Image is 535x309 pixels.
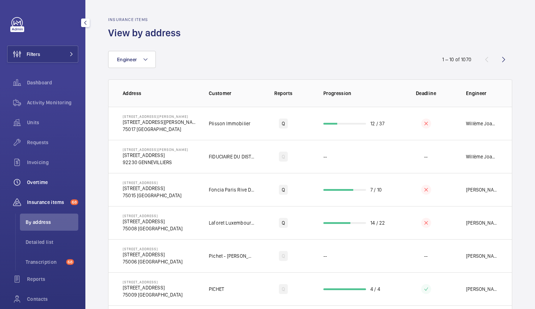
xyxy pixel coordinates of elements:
[209,120,250,127] p: Plisson Immobilier
[402,90,450,97] p: Deadline
[466,252,498,260] p: [PERSON_NAME]
[123,114,197,119] p: [STREET_ADDRESS][PERSON_NAME]
[466,120,498,127] p: Willème Joassaint
[279,185,288,195] div: Q
[279,284,288,294] div: Q
[370,286,380,293] p: 4 / 4
[123,284,182,291] p: [STREET_ADDRESS]
[424,153,428,160] p: --
[466,219,498,226] p: [PERSON_NAME]
[7,46,78,63] button: Filters
[323,90,397,97] p: Progression
[66,259,74,265] span: 68
[26,239,78,246] span: Detailed list
[26,219,78,226] span: By address
[27,99,78,106] span: Activity Monitoring
[323,153,327,160] p: --
[27,276,78,283] span: Reports
[123,251,182,258] p: [STREET_ADDRESS]
[466,186,498,193] p: [PERSON_NAME]
[108,17,185,22] h2: Insurance items
[123,126,197,133] p: 75017 [GEOGRAPHIC_DATA]
[424,252,428,260] p: --
[26,258,63,266] span: Transcription
[279,119,288,129] div: Q
[123,214,182,218] p: [STREET_ADDRESS]
[123,247,182,251] p: [STREET_ADDRESS]
[123,180,181,185] p: [STREET_ADDRESS]
[123,119,197,126] p: [STREET_ADDRESS][PERSON_NAME]
[27,199,68,206] span: Insurance items
[279,152,288,162] div: Q
[466,286,498,293] p: [PERSON_NAME]
[123,192,181,199] p: 75015 [GEOGRAPHIC_DATA]
[209,286,224,293] p: PICHET
[108,51,156,68] button: Engineer
[27,179,78,186] span: Overtime
[123,291,182,298] p: 75009 [GEOGRAPHIC_DATA]
[209,252,255,260] p: Pichet - [PERSON_NAME]
[370,219,385,226] p: 14 / 22
[123,280,182,284] p: [STREET_ADDRESS]
[123,225,182,232] p: 75008 [GEOGRAPHIC_DATA]
[323,252,327,260] p: --
[279,251,288,261] div: Q
[108,26,185,40] h1: View by address
[27,139,78,146] span: Requests
[209,90,255,97] p: Customer
[123,152,188,159] p: [STREET_ADDRESS]
[27,295,78,303] span: Contacts
[260,90,307,97] p: Reports
[209,153,255,160] p: FIDUCIAIRE DU DISTRICT DE PARIS FDP
[27,119,78,126] span: Units
[27,79,78,86] span: Dashboard
[70,199,78,205] span: 68
[466,153,498,160] p: Willème Joassaint
[123,147,188,152] p: [STREET_ADDRESS][PERSON_NAME]
[27,51,40,58] span: Filters
[117,57,137,62] span: Engineer
[123,159,188,166] p: 92230 GENNEVILLIERS
[442,56,471,63] div: 1 – 10 of 1070
[370,186,382,193] p: 7 / 10
[123,258,182,265] p: 75006 [GEOGRAPHIC_DATA]
[370,120,385,127] p: 12 / 37
[209,186,255,193] p: Foncia Paris Rive Droite - Marine Tassie
[209,219,255,226] p: Laforet Luxembourg Gestion
[27,159,78,166] span: Invoicing
[279,218,288,228] div: Q
[123,185,181,192] p: [STREET_ADDRESS]
[466,90,498,97] p: Engineer
[123,218,182,225] p: [STREET_ADDRESS]
[123,90,197,97] p: Address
